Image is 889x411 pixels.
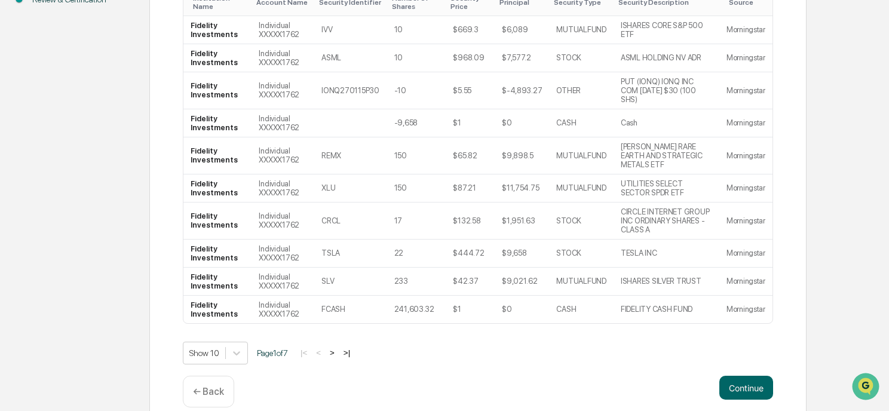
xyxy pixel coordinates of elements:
td: FIDELITY CASH FUND [614,296,719,323]
button: Continue [719,376,773,400]
a: 🗄️Attestations [82,146,153,167]
td: STOCK [549,240,613,268]
td: MUTUALFUND [549,16,613,44]
td: Individual XXXXX1762 [252,240,314,268]
button: < [312,348,324,358]
td: UTILITIES SELECT SECTOR SPDR ETF [614,174,719,203]
td: Morningstar [719,296,772,323]
td: Fidelity Investments [183,296,252,323]
td: Individual XXXXX1762 [252,203,314,240]
button: >| [340,348,354,358]
td: ASML HOLDING NV ADR [614,44,719,72]
td: $1,951.63 [495,203,549,240]
td: $11,754.75 [495,174,549,203]
button: |< [297,348,311,358]
td: Fidelity Investments [183,109,252,137]
td: Fidelity Investments [183,137,252,174]
td: $9,898.5 [495,137,549,174]
td: Morningstar [719,16,772,44]
td: XLU [314,174,387,203]
td: $5.55 [446,72,495,109]
td: IONQ270115P30 [314,72,387,109]
td: TESLA INC [614,240,719,268]
td: SLV [314,268,387,296]
td: MUTUALFUND [549,174,613,203]
td: MUTUALFUND [549,268,613,296]
td: $9,658 [495,240,549,268]
td: $132.58 [446,203,495,240]
td: Individual XXXXX1762 [252,174,314,203]
td: 233 [387,268,446,296]
div: 🖐️ [12,152,22,161]
img: 1746055101610-c473b297-6a78-478c-a979-82029cc54cd1 [12,91,33,113]
td: FCASH [314,296,387,323]
td: Fidelity Investments [183,16,252,44]
td: ASML [314,44,387,72]
td: $0 [495,296,549,323]
div: We're available if you need us! [41,103,151,113]
td: STOCK [549,203,613,240]
td: Morningstar [719,137,772,174]
div: 🔎 [12,174,22,184]
td: $65.82 [446,137,495,174]
td: Morningstar [719,203,772,240]
td: CASH [549,296,613,323]
td: $6,089 [495,16,549,44]
td: TSLA [314,240,387,268]
td: IVV [314,16,387,44]
td: REMX [314,137,387,174]
td: Fidelity Investments [183,268,252,296]
span: Pylon [119,203,145,211]
td: -10 [387,72,446,109]
td: Cash [614,109,719,137]
td: Morningstar [719,72,772,109]
td: $1 [446,109,495,137]
td: STOCK [549,44,613,72]
td: Individual XXXXX1762 [252,16,314,44]
td: 10 [387,16,446,44]
td: Fidelity Investments [183,203,252,240]
a: Powered byPylon [84,202,145,211]
td: $968.09 [446,44,495,72]
td: 10 [387,44,446,72]
span: Page 1 of 7 [257,348,288,358]
button: > [326,348,338,358]
a: 🔎Data Lookup [7,168,80,190]
td: 22 [387,240,446,268]
p: How can we help? [12,25,217,44]
td: MUTUALFUND [549,137,613,174]
td: -9,658 [387,109,446,137]
td: Morningstar [719,240,772,268]
td: Individual XXXXX1762 [252,44,314,72]
td: CASH [549,109,613,137]
td: [PERSON_NAME] RARE EARTH AND STRATEGIC METALS ETF [614,137,719,174]
button: Start new chat [203,95,217,109]
td: PUT (IONQ) IONQ INC COM [DATE] $30 (100 SHS) [614,72,719,109]
div: 🗄️ [87,152,96,161]
a: 🖐️Preclearance [7,146,82,167]
td: Individual XXXXX1762 [252,296,314,323]
p: ← Back [193,386,224,397]
td: CIRCLE INTERNET GROUP INC ORDINARY SHARES - CLASS A [614,203,719,240]
td: $87.21 [446,174,495,203]
div: Start new chat [41,91,196,103]
td: Fidelity Investments [183,44,252,72]
td: OTHER [549,72,613,109]
iframe: Open customer support [851,372,883,404]
td: Fidelity Investments [183,72,252,109]
td: $42.37 [446,268,495,296]
td: $0 [495,109,549,137]
td: Morningstar [719,44,772,72]
td: Morningstar [719,268,772,296]
td: Individual XXXXX1762 [252,137,314,174]
td: 241,603.32 [387,296,446,323]
td: $669.3 [446,16,495,44]
td: CRCL [314,203,387,240]
td: 17 [387,203,446,240]
td: Fidelity Investments [183,174,252,203]
td: ISHARES CORE S&P 500 ETF [614,16,719,44]
span: Preclearance [24,151,77,162]
td: $1 [446,296,495,323]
